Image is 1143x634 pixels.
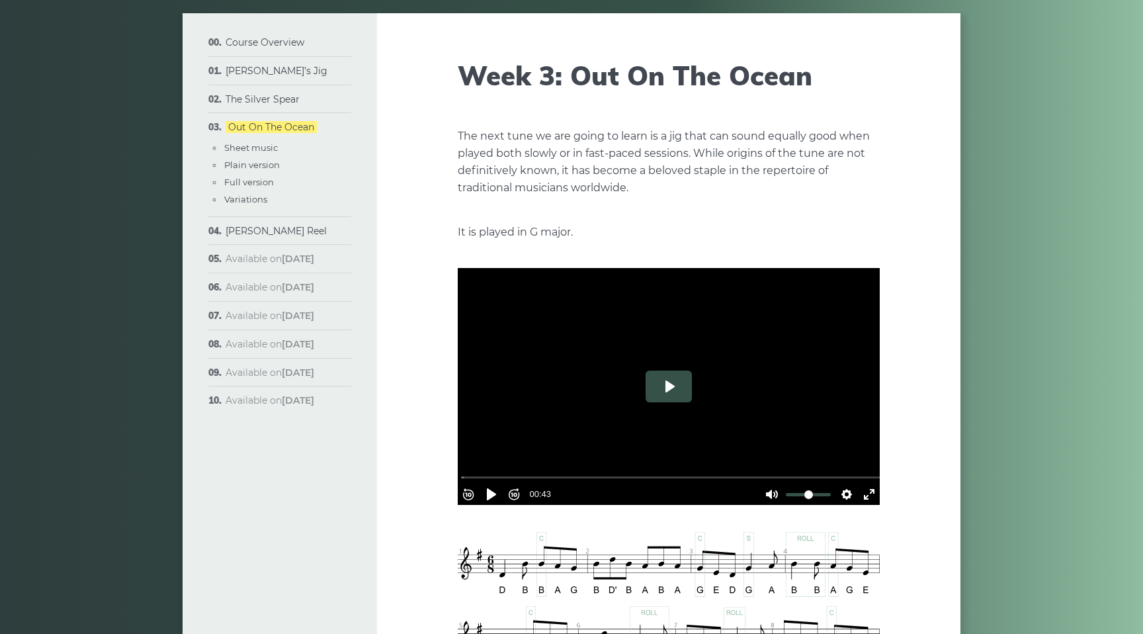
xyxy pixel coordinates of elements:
strong: [DATE] [282,394,314,406]
strong: [DATE] [282,338,314,350]
strong: [DATE] [282,253,314,265]
a: Full version [224,177,274,187]
a: Sheet music [224,142,278,153]
h1: Week 3: Out On The Ocean [458,60,880,91]
a: Plain version [224,159,280,170]
span: Available on [226,394,314,406]
span: Available on [226,281,314,293]
p: It is played in G major. [458,224,880,241]
p: The next tune we are going to learn is a jig that can sound equally good when played both slowly ... [458,128,880,197]
a: The Silver Spear [226,93,300,105]
a: [PERSON_NAME]’s Jig [226,65,327,77]
a: Out On The Ocean [226,121,317,133]
a: Course Overview [226,36,304,48]
span: Available on [226,253,314,265]
a: [PERSON_NAME] Reel [226,225,327,237]
strong: [DATE] [282,281,314,293]
span: Available on [226,367,314,379]
span: Available on [226,338,314,350]
strong: [DATE] [282,310,314,322]
strong: [DATE] [282,367,314,379]
a: Variations [224,194,267,204]
span: Available on [226,310,314,322]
